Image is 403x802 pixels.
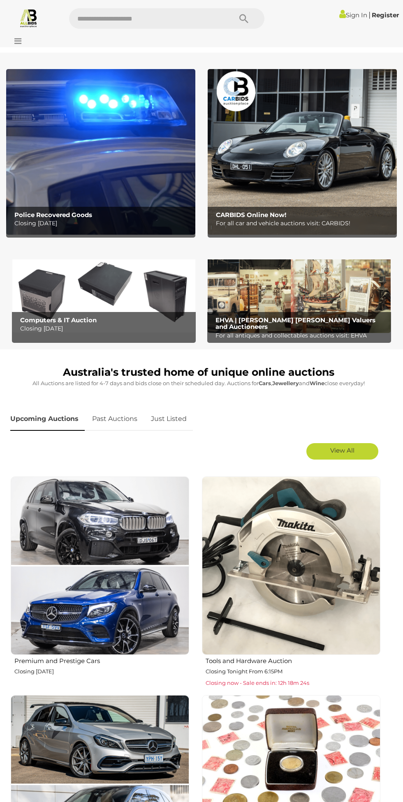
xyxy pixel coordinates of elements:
[306,443,378,460] a: View All
[208,251,391,333] a: EHVA | Evans Hastings Valuers and Auctioneers EHVA | [PERSON_NAME] [PERSON_NAME] Valuers and Auct...
[206,667,380,676] p: Closing Tonight From 6:15PM
[206,656,380,665] h2: Tools and Hardware Auction
[14,667,189,676] p: Closing [DATE]
[10,476,189,689] a: Premium and Prestige Cars Closing [DATE]
[201,476,380,689] a: Tools and Hardware Auction Closing Tonight From 6:15PM Closing now - Sale ends in: 12h 18m 24s
[272,380,299,386] strong: Jewellery
[339,11,367,19] a: Sign In
[202,476,380,655] img: Tools and Hardware Auction
[368,10,371,19] span: |
[6,69,195,235] a: Police Recovered Goods Police Recovered Goods Closing [DATE]
[330,446,354,454] span: View All
[14,218,192,229] p: Closing [DATE]
[20,316,97,324] b: Computers & IT Auction
[372,11,399,19] a: Register
[145,407,193,431] a: Just Listed
[86,407,144,431] a: Past Auctions
[12,251,195,333] a: Computers & IT Auction Computers & IT Auction Closing [DATE]
[259,380,271,386] strong: Cars
[12,251,195,333] img: Computers & IT Auction
[14,211,92,219] b: Police Recovered Goods
[208,69,397,235] img: CARBIDS Online Now!
[216,211,286,219] b: CARBIDS Online Now!
[208,69,397,235] a: CARBIDS Online Now! CARBIDS Online Now! For all car and vehicle auctions visit: CARBIDS!
[206,680,309,686] span: Closing now - Sale ends in: 12h 18m 24s
[11,476,189,655] img: Premium and Prestige Cars
[19,8,38,28] img: Allbids.com.au
[6,69,195,235] img: Police Recovered Goods
[208,251,391,333] img: EHVA | Evans Hastings Valuers and Auctioneers
[10,379,387,388] p: All Auctions are listed for 4-7 days and bids close on their scheduled day. Auctions for , and cl...
[20,324,192,334] p: Closing [DATE]
[215,316,375,331] b: EHVA | [PERSON_NAME] [PERSON_NAME] Valuers and Auctioneers
[14,656,189,665] h2: Premium and Prestige Cars
[216,218,393,229] p: For all car and vehicle auctions visit: CARBIDS!
[10,407,85,431] a: Upcoming Auctions
[10,367,387,378] h1: Australia's trusted home of unique online auctions
[310,380,324,386] strong: Wine
[215,331,387,341] p: For all antiques and collectables auctions visit: EHVA
[223,8,264,29] button: Search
